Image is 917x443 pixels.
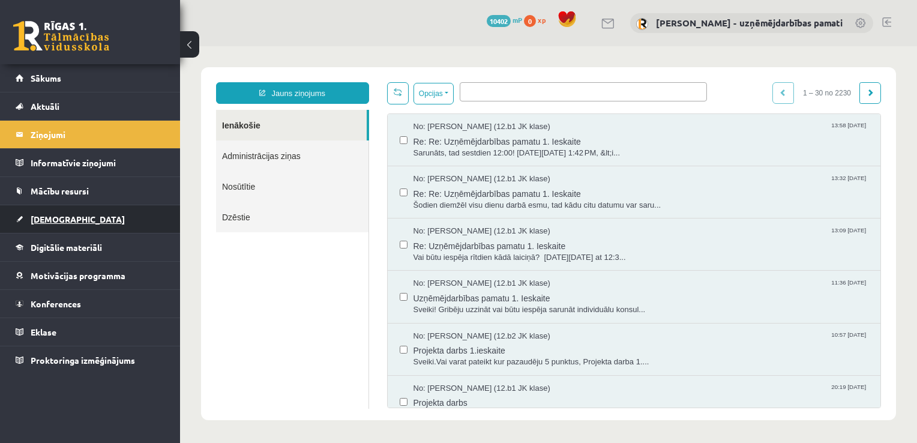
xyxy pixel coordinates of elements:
[233,232,370,243] span: No: [PERSON_NAME] (12.b1 JK klase)
[233,232,689,269] a: No: [PERSON_NAME] (12.b1 JK klase) 11:36 [DATE] Uzņēmējdarbības pamatu 1. Ieskaite Sveiki! Gribēj...
[233,206,689,217] span: Vai būtu iespēja rītdien kādā laiciņā? [DATE][DATE] at 12:3...
[36,125,188,155] a: Nosūtītie
[31,214,125,225] span: [DEMOGRAPHIC_DATA]
[16,346,165,374] a: Proktoringa izmēģinājums
[233,179,370,191] span: No: [PERSON_NAME] (12.b1 JK klase)
[233,295,689,310] span: Projekta darbs 1.ieskaite
[233,139,689,154] span: Re: Re: Uzņēmējdarbības pamatu 1. Ieskaite
[649,127,688,136] span: 13:32 [DATE]
[36,64,187,94] a: Ienākošie
[16,177,165,205] a: Mācību resursi
[233,243,689,258] span: Uzņēmējdarbības pamatu 1. Ieskaite
[233,127,370,139] span: No: [PERSON_NAME] (12.b1 JK klase)
[233,258,689,270] span: Sveiki! Gribēju uzzināt vai būtu iespēja sarunāt individuālu konsul...
[31,298,81,309] span: Konferences
[649,337,688,346] span: 20:19 [DATE]
[16,290,165,318] a: Konferences
[233,101,689,113] span: Sarunāts, tad sestdien 12:00! [DATE][DATE] 1:42 PM, &lt;i...
[13,21,109,51] a: Rīgas 1. Tālmācības vidusskola
[233,86,689,101] span: Re: Re: Uzņēmējdarbības pamatu 1. Ieskaite
[16,121,165,148] a: Ziņojumi
[538,15,546,25] span: xp
[233,154,689,165] span: Šodien diemžēl visu dienu darbā esmu, tad kādu citu datumu var saru...
[31,149,165,176] legend: Informatīvie ziņojumi
[233,348,689,363] span: Projekta darbs
[16,92,165,120] a: Aktuāli
[36,36,189,58] a: Jauns ziņojums
[31,270,125,281] span: Motivācijas programma
[31,185,89,196] span: Mācību resursi
[614,36,680,58] span: 1 – 30 no 2230
[233,37,274,58] button: Opcijas
[16,262,165,289] a: Motivācijas programma
[16,234,165,261] a: Digitālie materiāli
[487,15,522,25] a: 10402 mP
[36,155,188,186] a: Dzēstie
[649,232,688,241] span: 11:36 [DATE]
[524,15,552,25] a: 0 xp
[31,355,135,366] span: Proktoringa izmēģinājums
[36,94,188,125] a: Administrācijas ziņas
[233,310,689,322] span: Sveiki.Vai varat pateikt kur pazaudēju 5 punktus, Projekta darba 1....
[649,285,688,294] span: 10:57 [DATE]
[16,64,165,92] a: Sākums
[636,18,648,30] img: Solvita Kozlovska - uzņēmējdarbības pamati
[233,285,370,296] span: No: [PERSON_NAME] (12.b2 JK klase)
[513,15,522,25] span: mP
[31,327,56,337] span: Eklase
[649,179,688,188] span: 13:09 [DATE]
[31,73,61,83] span: Sākums
[233,337,370,348] span: No: [PERSON_NAME] (12.b1 JK klase)
[487,15,511,27] span: 10402
[233,285,689,322] a: No: [PERSON_NAME] (12.b2 JK klase) 10:57 [DATE] Projekta darbs 1.ieskaite Sveiki.Vai varat pateik...
[233,75,689,112] a: No: [PERSON_NAME] (12.b1 JK klase) 13:58 [DATE] Re: Re: Uzņēmējdarbības pamatu 1. Ieskaite Sarunā...
[233,191,689,206] span: Re: Uzņēmējdarbības pamatu 1. Ieskaite
[233,337,689,374] a: No: [PERSON_NAME] (12.b1 JK klase) 20:19 [DATE] Projekta darbs
[233,127,689,164] a: No: [PERSON_NAME] (12.b1 JK klase) 13:32 [DATE] Re: Re: Uzņēmējdarbības pamatu 1. Ieskaite Šodien...
[233,179,689,217] a: No: [PERSON_NAME] (12.b1 JK klase) 13:09 [DATE] Re: Uzņēmējdarbības pamatu 1. Ieskaite Vai būtu i...
[16,149,165,176] a: Informatīvie ziņojumi
[16,205,165,233] a: [DEMOGRAPHIC_DATA]
[524,15,536,27] span: 0
[16,318,165,346] a: Eklase
[31,121,165,148] legend: Ziņojumi
[649,75,688,84] span: 13:58 [DATE]
[656,17,843,29] a: [PERSON_NAME] - uzņēmējdarbības pamati
[233,75,370,86] span: No: [PERSON_NAME] (12.b1 JK klase)
[31,101,59,112] span: Aktuāli
[31,242,102,253] span: Digitālie materiāli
